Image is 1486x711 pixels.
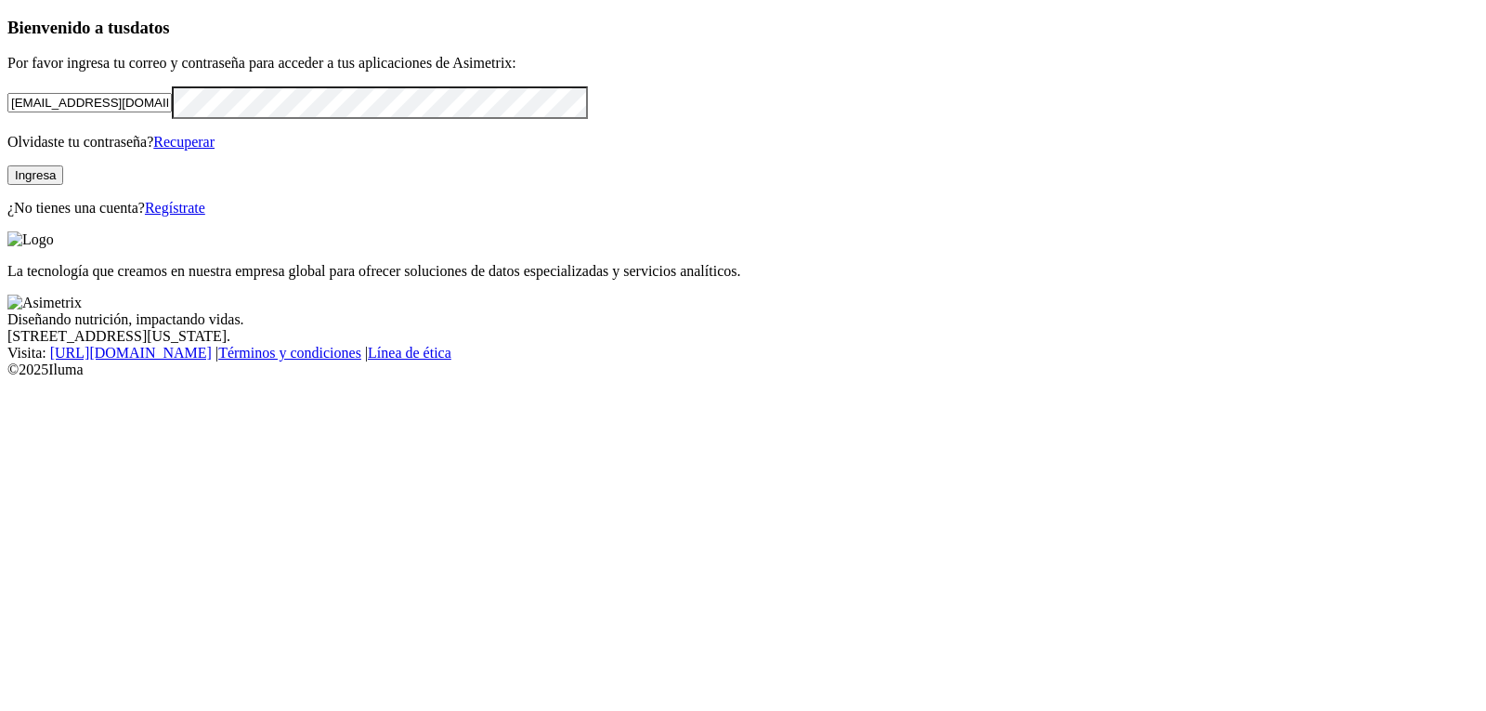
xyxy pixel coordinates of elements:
[7,134,1479,151] p: Olvidaste tu contraseña?
[7,165,63,185] button: Ingresa
[7,18,1479,38] h3: Bienvenido a tus
[145,200,205,216] a: Regístrate
[218,345,361,361] a: Términos y condiciones
[7,231,54,248] img: Logo
[130,18,170,37] span: datos
[7,328,1479,345] div: [STREET_ADDRESS][US_STATE].
[50,345,212,361] a: [URL][DOMAIN_NAME]
[7,362,1479,378] div: © 2025 Iluma
[7,55,1479,72] p: Por favor ingresa tu correo y contraseña para acceder a tus aplicaciones de Asimetrix:
[7,295,82,311] img: Asimetrix
[153,134,215,150] a: Recuperar
[7,93,172,112] input: Tu correo
[7,311,1479,328] div: Diseñando nutrición, impactando vidas.
[368,345,451,361] a: Línea de ética
[7,263,1479,280] p: La tecnología que creamos en nuestra empresa global para ofrecer soluciones de datos especializad...
[7,200,1479,217] p: ¿No tienes una cuenta?
[7,345,1479,362] div: Visita : | |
